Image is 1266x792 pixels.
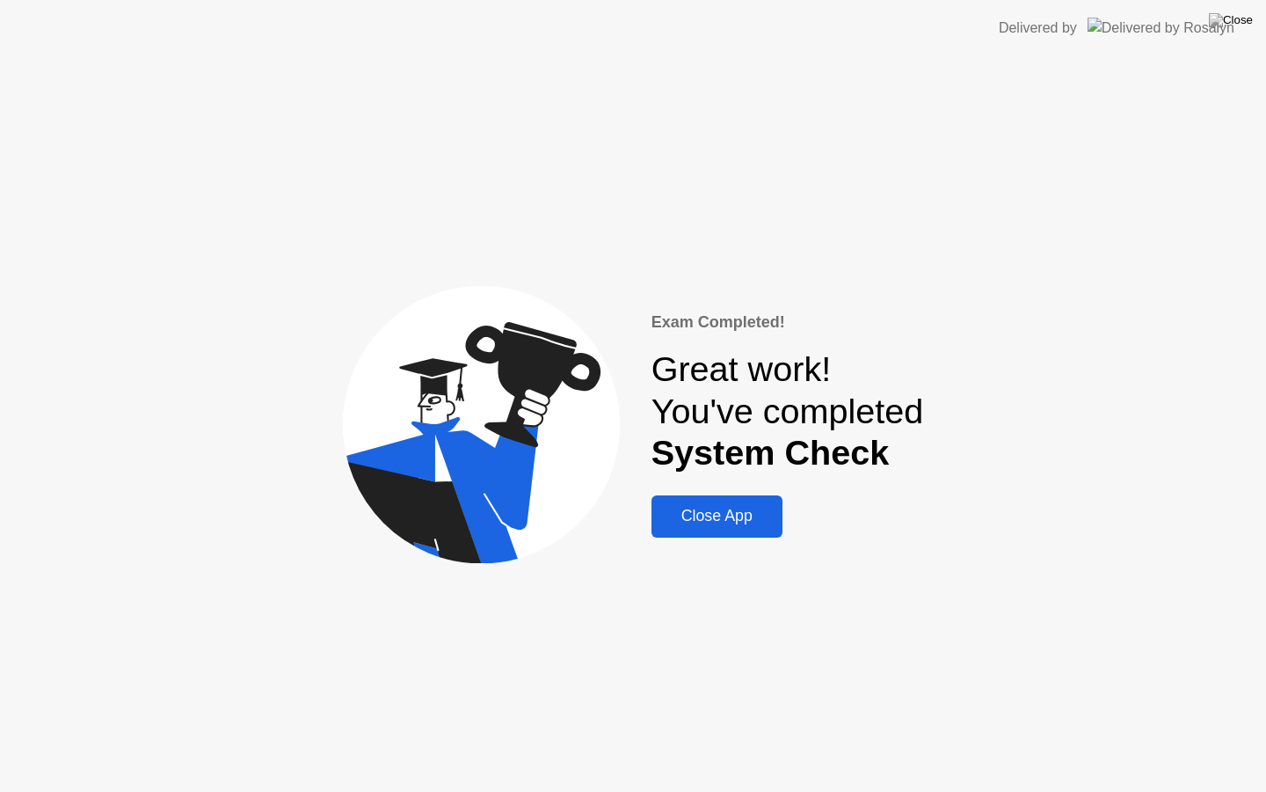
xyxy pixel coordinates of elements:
button: Close App [651,495,782,538]
div: Exam Completed! [651,311,924,334]
b: System Check [651,433,890,472]
img: Delivered by Rosalyn [1088,18,1234,38]
div: Great work! You've completed [651,348,924,474]
img: Close [1209,13,1253,27]
div: Close App [657,507,777,525]
div: Delivered by [999,18,1077,39]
